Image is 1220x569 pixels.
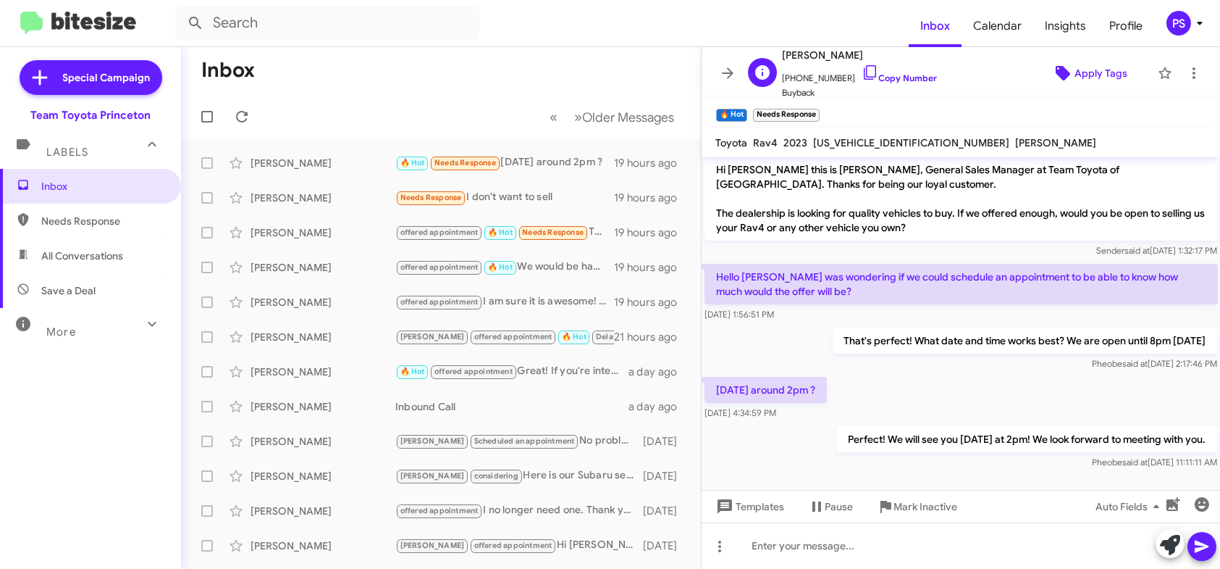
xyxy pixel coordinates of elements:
[434,158,496,167] span: Needs Response
[1084,494,1177,520] button: Auto Fields
[434,367,513,376] span: offered appointment
[814,136,1010,149] span: [US_VEHICLE_IDENTIFICATION_NUMBER]
[395,502,641,519] div: I no longer need one. Thank you.
[628,365,689,379] div: a day ago
[251,295,395,310] div: [PERSON_NAME]
[583,109,675,125] span: Older Messages
[400,193,462,202] span: Needs Response
[251,469,395,483] div: [PERSON_NAME]
[251,156,395,170] div: [PERSON_NAME]
[1122,457,1148,468] span: said at
[641,504,689,518] div: [DATE]
[862,72,938,83] a: Copy Number
[614,260,689,275] div: 19 hours ago
[395,189,614,206] div: I don't want to sell
[716,136,748,149] span: Toyota
[1092,457,1217,468] span: Pheobe [DATE] 11:11:11 AM
[550,108,558,126] span: «
[400,297,479,307] span: offered appointment
[251,191,395,205] div: [PERSON_NAME]
[1016,136,1097,149] span: [PERSON_NAME]
[1166,11,1191,36] div: PS
[201,59,255,82] h1: Inbox
[783,86,938,100] span: Buyback
[542,102,683,132] nav: Page navigation example
[704,309,774,320] span: [DATE] 1:56:51 PM
[400,471,465,481] span: [PERSON_NAME]
[962,5,1033,47] a: Calendar
[251,399,395,414] div: [PERSON_NAME]
[641,539,689,553] div: [DATE]
[395,259,614,275] div: We would be happy to meet with you after 4:30 on any day!
[614,156,689,170] div: 19 hours ago
[704,157,1218,241] p: Hi [PERSON_NAME] this is [PERSON_NAME], General Sales Manager at Team Toyota of [GEOGRAPHIC_DATA]...
[395,399,628,414] div: Inbound Call
[400,262,479,272] span: offered appointment
[46,146,88,159] span: Labels
[1095,494,1165,520] span: Auto Fields
[395,328,614,345] div: Yes, it was nice
[865,494,969,520] button: Mark Inactive
[395,537,641,554] div: Hi [PERSON_NAME] am looking for a specific vehicle 2024 or newer Tundra Hybrid 4x4 Limited trim M...
[395,363,628,380] div: Great! If you're interested in selling your vehicle, let's schedule an appointment to discuss the...
[400,541,465,550] span: [PERSON_NAME]
[400,436,465,446] span: [PERSON_NAME]
[41,283,96,298] span: Save a Deal
[488,262,513,272] span: 🔥 Hot
[614,191,689,205] div: 19 hours ago
[894,494,958,520] span: Mark Inactive
[784,136,808,149] span: 2023
[1033,5,1098,47] a: Insights
[1122,358,1148,369] span: said at
[704,407,776,418] span: [DATE] 4:34:59 PM
[836,426,1217,452] p: Perfect! We will see you [DATE] at 2pm! We look forward to meeting with you.
[909,5,962,47] span: Inbox
[63,70,151,85] span: Special Campaign
[395,294,614,310] div: I am sure it is awesome! I don't know if that would be something we would buy, I would have to ch...
[46,325,76,339] span: More
[796,494,865,520] button: Pause
[562,332,586,341] span: 🔥 Hot
[474,332,552,341] span: offered appointment
[400,332,465,341] span: [PERSON_NAME]
[400,158,425,167] span: 🔥 Hot
[1028,60,1150,86] button: Apply Tags
[1124,245,1150,256] span: said at
[30,108,151,122] div: Team Toyota Princeton
[251,504,395,518] div: [PERSON_NAME]
[596,332,662,341] span: Delayed response
[175,6,479,41] input: Search
[542,102,567,132] button: Previous
[614,295,689,310] div: 19 hours ago
[251,365,395,379] div: [PERSON_NAME]
[704,264,1218,304] p: Hello [PERSON_NAME] was wondering if we could schedule an appointment to be able to know how much...
[400,367,425,376] span: 🔥 Hot
[474,436,575,446] span: Scheduled an appointment
[251,434,395,449] div: [PERSON_NAME]
[522,228,584,237] span: Needs Response
[566,102,683,132] button: Next
[1092,358,1217,369] span: Pheobe [DATE] 2:17:46 PM
[614,330,689,344] div: 21 hours ago
[783,64,938,86] span: [PHONE_NUMBER]
[716,109,747,122] small: 🔥 Hot
[395,468,641,484] div: Here is our Subaru selection: [URL][DOMAIN_NAME]
[251,539,395,553] div: [PERSON_NAME]
[41,179,164,194] span: Inbox
[488,228,513,237] span: 🔥 Hot
[395,433,641,449] div: No problem at all! 4 o'clock works just fine. Looking forward to seeing you then!
[474,471,518,481] span: considering
[474,541,552,550] span: offered appointment
[783,46,938,64] span: [PERSON_NAME]
[395,154,614,171] div: [DATE] around 2pm ?
[1154,11,1204,36] button: PS
[251,260,395,275] div: [PERSON_NAME]
[41,214,164,228] span: Needs Response
[641,469,689,483] div: [DATE]
[825,494,854,520] span: Pause
[1098,5,1154,47] a: Profile
[20,60,162,95] a: Special Campaign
